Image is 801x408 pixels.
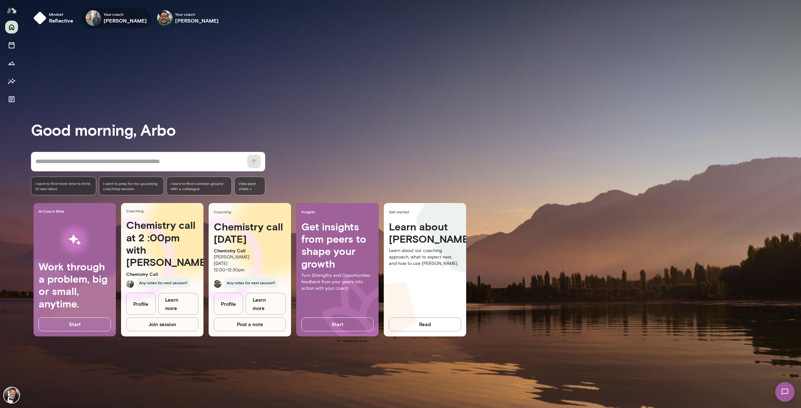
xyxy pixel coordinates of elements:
div: Mike Valdez LanderosYour coach[PERSON_NAME] [153,8,223,28]
span: AI Coach Beta [39,209,113,214]
button: Documents [5,93,18,106]
div: I want to prep for my upcoming coaching session [99,177,164,195]
h4: Chemistry call at 2 :00pm with [PERSON_NAME] [126,219,198,268]
a: Profile [126,293,155,315]
div: I want to find common ground with a colleague [166,177,232,195]
h4: Learn about [PERSON_NAME] [389,220,461,245]
span: Coaching [214,209,288,214]
h6: reflective [49,17,73,24]
p: [PERSON_NAME] [214,254,286,260]
button: Read [389,317,461,331]
button: Growth Plan [5,57,18,70]
div: I want to find more time to think of new ideas [31,177,96,195]
h3: Good morning, Arbo [31,121,801,139]
span: Coaching [126,208,201,213]
span: Your coach [175,12,219,17]
button: Home [5,21,18,34]
img: AI Workflows [46,219,103,260]
div: Gene LeeYour coach[PERSON_NAME] [81,8,152,28]
img: Mike Valdez Landeros [157,10,173,26]
button: Start [301,317,373,331]
span: Your coach [104,12,147,17]
img: mindset [33,12,46,24]
h4: Chemistry call [DATE] [214,220,286,245]
h6: [PERSON_NAME] [175,17,219,24]
a: Learn more [246,293,286,315]
button: Sessions [5,39,18,52]
h4: Get insights from peers to shape your growth [301,220,373,270]
img: Gene Lee [86,10,101,26]
button: Insights [5,75,18,88]
span: Any notes for next session? [137,277,190,288]
span: Get started [389,209,464,214]
p: 12:00 - 12:30pm [214,267,286,273]
img: Arbo Shah [4,387,19,403]
h6: [PERSON_NAME] [104,17,147,24]
span: View past chats -> [234,177,265,195]
button: Mindsetreflective [31,8,79,28]
span: I want to find more time to think of new ideas [35,181,92,191]
button: Start [39,317,111,331]
p: Turn Strengths and Opportunities feedback from your peers into action with your coach. [301,272,373,292]
img: Mike [214,280,221,288]
p: Chemistry Call [214,248,286,254]
button: Post a note [214,317,286,331]
img: Gene [126,280,134,288]
a: Learn more [158,293,198,315]
p: [DATE] [214,260,286,267]
span: Mindset [49,12,73,17]
h4: Work through a problem, big or small, anytime. [39,260,111,310]
p: Learn about our coaching approach, what to expect next, and how to use [PERSON_NAME]. [389,248,461,267]
button: Join session [126,317,198,331]
img: Mento [6,4,17,16]
p: Chemistry Call [126,271,198,277]
a: Profile [214,293,243,315]
span: Insights [301,209,376,214]
span: Any notes for next session? [224,277,278,288]
span: I want to prep for my upcoming coaching session [103,181,160,191]
span: I want to find common ground with a colleague [171,181,228,191]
